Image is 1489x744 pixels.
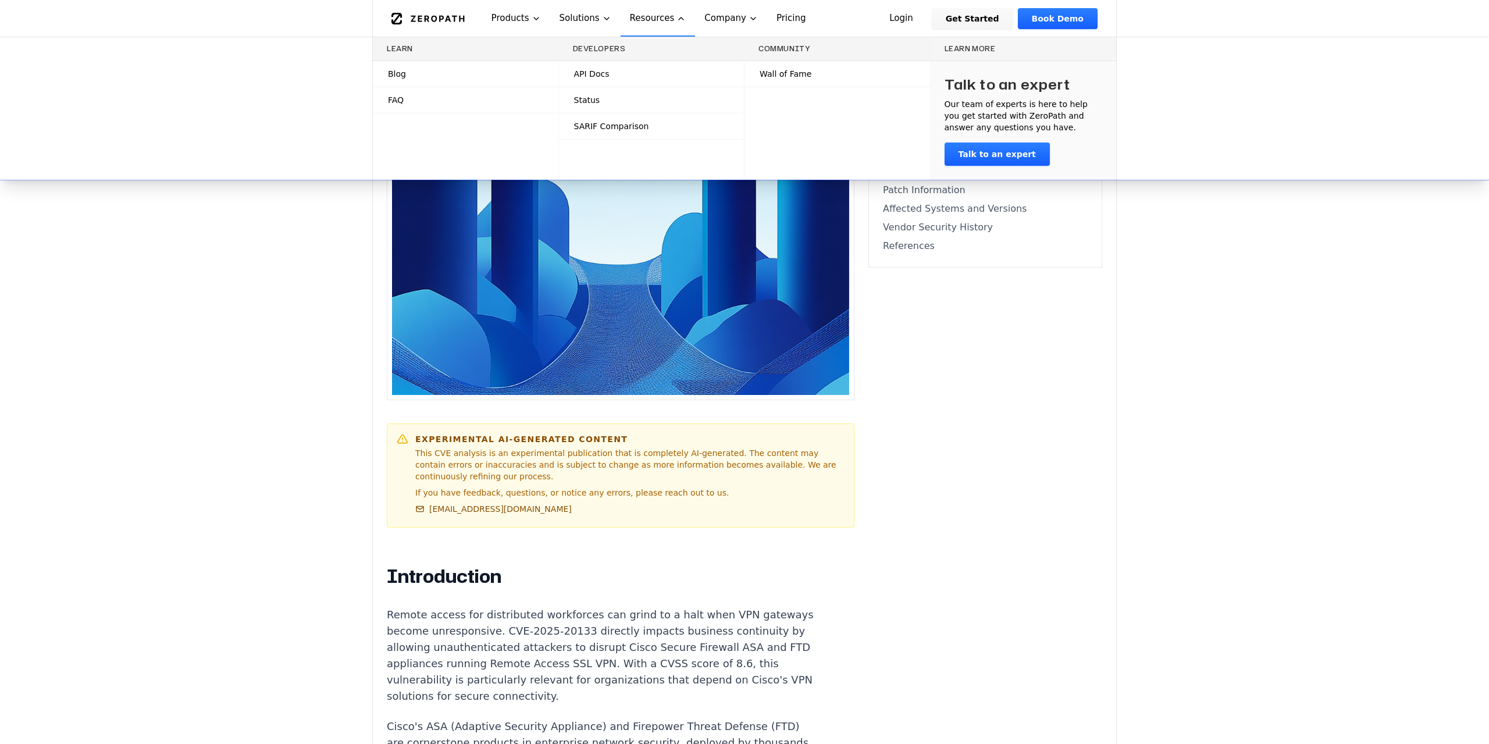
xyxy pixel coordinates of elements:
span: SARIF Comparison [574,120,649,132]
img: Cisco ASA and FTD Remote Access SSL VPN DoS (CVE-2025-20133): Brief Summary and Patch Guidance [392,116,849,395]
h3: Learn more [945,44,1103,54]
a: API Docs [559,61,744,87]
p: If you have feedback, questions, or notice any errors, please reach out to us. [415,487,845,499]
a: Wall of Fame [744,61,930,87]
a: [EMAIL_ADDRESS][DOMAIN_NAME] [415,503,572,515]
a: References [883,239,1088,253]
h3: Community [758,44,916,54]
p: This CVE analysis is an experimental publication that is completely AI-generated. The content may... [415,447,845,482]
a: Status [559,87,744,113]
a: Blog [373,61,558,87]
a: Talk to an expert [945,143,1050,166]
a: Patch Information [883,183,1088,197]
span: FAQ [388,94,404,106]
a: Vendor Security History [883,220,1088,234]
a: FAQ [373,87,558,113]
span: Status [574,94,600,106]
h2: Introduction [387,565,820,588]
a: Affected Systems and Versions [883,202,1088,216]
a: SARIF Comparison [559,113,744,139]
a: Book Demo [1018,8,1098,29]
p: Our team of experts is here to help you get started with ZeroPath and answer any questions you have. [945,98,1103,133]
a: Get Started [932,8,1013,29]
h3: Developers [573,44,731,54]
a: Login [875,8,927,29]
h3: Learn [387,44,544,54]
span: Blog [388,68,406,80]
span: Wall of Fame [760,68,811,80]
h3: Talk to an expert [945,75,1070,94]
p: Remote access for distributed workforces can grind to a halt when VPN gateways become unresponsiv... [387,607,820,704]
span: API Docs [574,68,610,80]
h6: Experimental AI-Generated Content [415,433,845,445]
